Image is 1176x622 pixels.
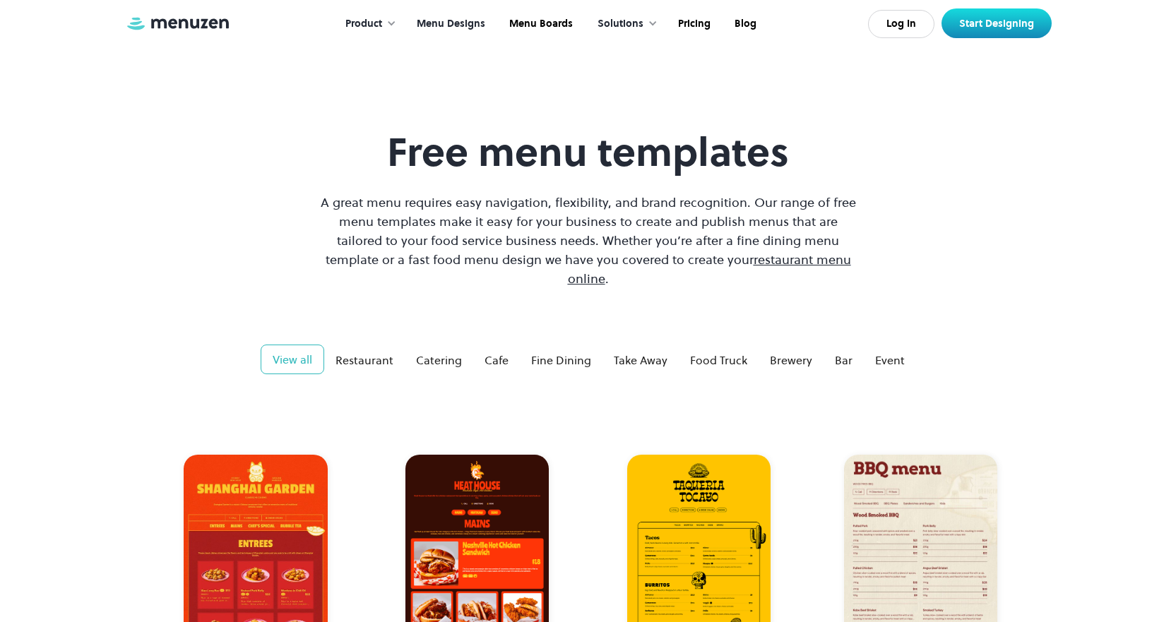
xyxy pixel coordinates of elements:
[868,10,934,38] a: Log In
[835,352,853,369] div: Bar
[942,8,1052,38] a: Start Designing
[721,2,767,46] a: Blog
[485,352,509,369] div: Cafe
[665,2,721,46] a: Pricing
[416,352,462,369] div: Catering
[345,16,382,32] div: Product
[403,2,496,46] a: Menu Designs
[770,352,812,369] div: Brewery
[317,193,860,288] p: A great menu requires easy navigation, flexibility, and brand recognition. Our range of free menu...
[598,16,643,32] div: Solutions
[690,352,747,369] div: Food Truck
[496,2,583,46] a: Menu Boards
[317,128,860,176] h1: Free menu templates
[273,351,312,368] div: View all
[335,352,393,369] div: Restaurant
[614,352,667,369] div: Take Away
[531,352,591,369] div: Fine Dining
[875,352,905,369] div: Event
